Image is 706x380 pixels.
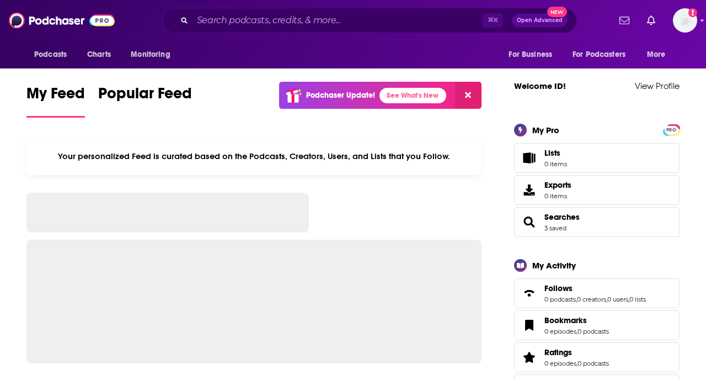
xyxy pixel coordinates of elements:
[565,44,641,65] button: open menu
[544,283,646,293] a: Follows
[688,8,697,17] svg: Add a profile image
[26,44,81,65] button: open menu
[577,328,609,335] a: 0 podcasts
[544,180,571,190] span: Exports
[544,160,567,168] span: 0 items
[544,192,571,200] span: 0 items
[532,125,559,135] div: My Pro
[514,207,680,237] span: Searches
[606,295,607,303] span: ,
[123,44,184,65] button: open menu
[518,182,540,198] span: Exports
[80,44,117,65] a: Charts
[87,47,111,62] span: Charts
[518,214,540,230] a: Searches
[514,143,680,173] a: Lists
[131,47,170,62] span: Monitoring
[26,84,85,118] a: My Feed
[544,295,576,303] a: 0 podcasts
[192,12,483,29] input: Search podcasts, credits, & more...
[514,278,680,308] span: Follows
[607,295,628,303] a: 0 users
[514,342,680,372] span: Ratings
[26,138,482,175] div: Your personalized Feed is curated based on the Podcasts, Creators, Users, and Lists that you Follow.
[544,347,609,357] a: Ratings
[34,47,67,62] span: Podcasts
[306,91,375,100] p: Podchaser Update!
[573,47,625,62] span: For Podcasters
[576,295,577,303] span: ,
[379,88,446,103] a: See What's New
[544,315,587,325] span: Bookmarks
[9,10,115,31] img: Podchaser - Follow, Share and Rate Podcasts
[514,175,680,205] a: Exports
[512,14,568,27] button: Open AdvancedNew
[673,8,697,33] span: Logged in as idcontent
[544,224,566,232] a: 3 saved
[544,315,609,325] a: Bookmarks
[518,286,540,301] a: Follows
[26,84,85,109] span: My Feed
[162,8,577,33] div: Search podcasts, credits, & more...
[673,8,697,33] button: Show profile menu
[629,295,646,303] a: 0 lists
[544,212,580,222] a: Searches
[647,47,666,62] span: More
[518,318,540,333] a: Bookmarks
[518,150,540,166] span: Lists
[665,126,678,134] span: PRO
[544,148,567,158] span: Lists
[544,148,560,158] span: Lists
[98,84,192,109] span: Popular Feed
[517,18,563,23] span: Open Advanced
[665,125,678,133] a: PRO
[509,47,552,62] span: For Business
[501,44,566,65] button: open menu
[615,11,634,30] a: Show notifications dropdown
[544,328,576,335] a: 0 episodes
[577,360,609,367] a: 0 podcasts
[544,347,572,357] span: Ratings
[635,81,680,91] a: View Profile
[576,328,577,335] span: ,
[639,44,680,65] button: open menu
[544,360,576,367] a: 0 episodes
[643,11,660,30] a: Show notifications dropdown
[518,350,540,365] a: Ratings
[514,81,566,91] a: Welcome ID!
[547,7,567,17] span: New
[98,84,192,118] a: Popular Feed
[532,260,576,271] div: My Activity
[483,13,503,28] span: ⌘ K
[576,360,577,367] span: ,
[673,8,697,33] img: User Profile
[514,310,680,340] span: Bookmarks
[577,295,606,303] a: 0 creators
[544,283,573,293] span: Follows
[628,295,629,303] span: ,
